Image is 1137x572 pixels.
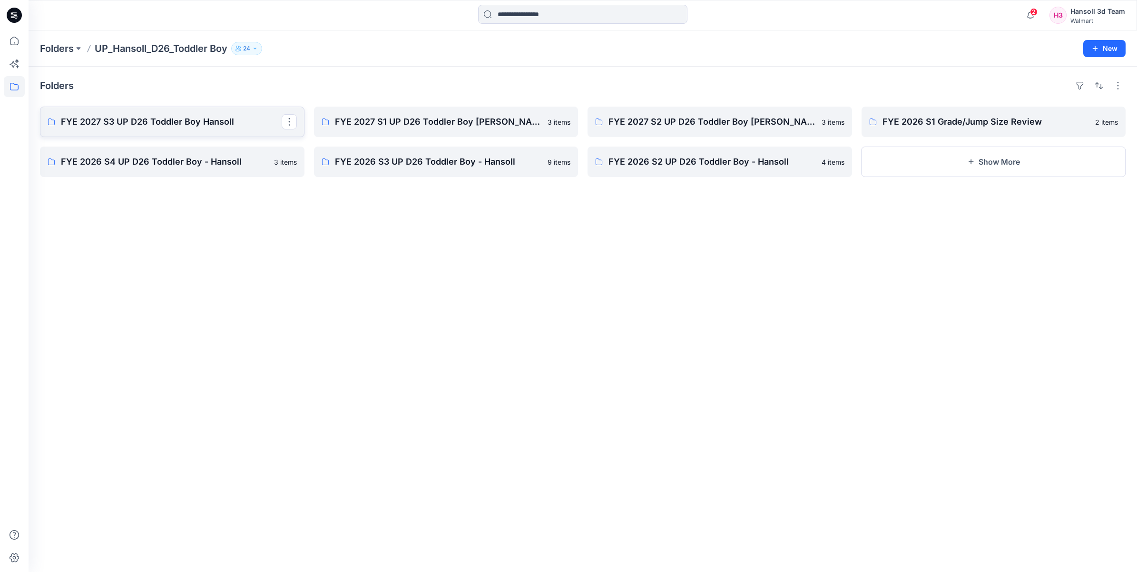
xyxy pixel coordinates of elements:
button: 24 [231,42,262,55]
a: FYE 2027 S2 UP D26 Toddler Boy [PERSON_NAME]3 items [588,107,852,137]
div: Hansoll 3d Team [1070,6,1125,17]
p: 24 [243,43,250,54]
a: FYE 2027 S3 UP D26 Toddler Boy Hansoll [40,107,304,137]
p: UP_Hansoll_D26_Toddler Boy [95,42,227,55]
p: FYE 2026 S3 UP D26 Toddler Boy - Hansoll [335,155,542,168]
p: 3 items [274,157,297,167]
span: 2 [1030,8,1038,16]
h4: Folders [40,80,74,91]
div: Walmart [1070,17,1125,24]
button: New [1083,40,1126,57]
p: 9 items [548,157,570,167]
p: FYE 2026 S2 UP D26 Toddler Boy - Hansoll [608,155,816,168]
p: FYE 2027 S1 UP D26 Toddler Boy [PERSON_NAME] [335,115,542,128]
p: FYE 2026 S4 UP D26 Toddler Boy - Hansoll [61,155,268,168]
a: Folders [40,42,74,55]
p: FYE 2026 S1 Grade/Jump Size Review [882,115,1090,128]
p: 2 items [1095,117,1118,127]
p: FYE 2027 S2 UP D26 Toddler Boy [PERSON_NAME] [608,115,816,128]
p: FYE 2027 S3 UP D26 Toddler Boy Hansoll [61,115,282,128]
a: FYE 2027 S1 UP D26 Toddler Boy [PERSON_NAME]3 items [314,107,578,137]
a: FYE 2026 S3 UP D26 Toddler Boy - Hansoll9 items [314,147,578,177]
button: Show More [862,147,1126,177]
a: FYE 2026 S2 UP D26 Toddler Boy - Hansoll4 items [588,147,852,177]
p: 4 items [822,157,844,167]
a: FYE 2026 S4 UP D26 Toddler Boy - Hansoll3 items [40,147,304,177]
div: H3 [1049,7,1067,24]
p: 3 items [822,117,844,127]
a: FYE 2026 S1 Grade/Jump Size Review2 items [862,107,1126,137]
p: 3 items [548,117,570,127]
